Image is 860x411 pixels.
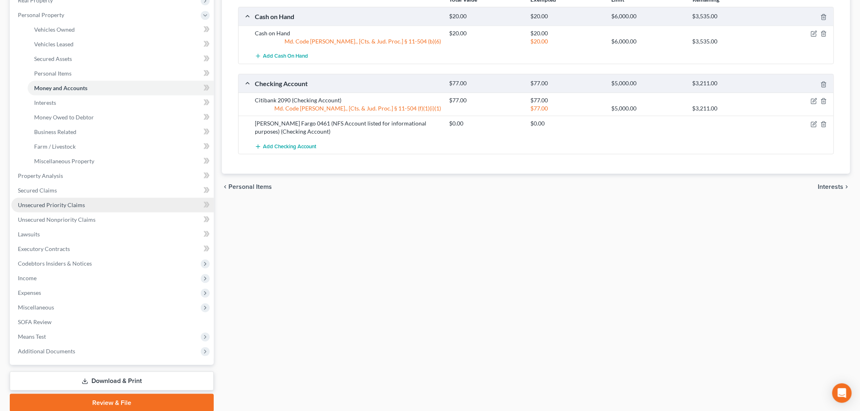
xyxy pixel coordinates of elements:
[34,84,87,91] span: Money and Accounts
[34,158,94,164] span: Miscellaneous Property
[688,37,769,45] div: $3,535.00
[251,37,445,45] div: Md. Code [PERSON_NAME]., [Cts. & Jud. Proc.] § 11-504 (b)(6)
[28,66,214,81] a: Personal Items
[222,184,228,190] i: chevron_left
[844,184,850,190] i: chevron_right
[263,53,308,60] span: Add Cash on Hand
[28,154,214,169] a: Miscellaneous Property
[608,37,688,45] div: $6,000.00
[11,183,214,198] a: Secured Claims
[28,110,214,125] a: Money Owed to Debtor
[222,184,272,190] button: chevron_left Personal Items
[28,139,214,154] a: Farm / Livestock
[28,125,214,139] a: Business Related
[263,143,316,150] span: Add Checking Account
[34,26,75,33] span: Vehicles Owned
[34,99,56,106] span: Interests
[18,275,37,281] span: Income
[18,216,96,223] span: Unsecured Nonpriority Claims
[688,13,769,20] div: $3,535.00
[28,37,214,52] a: Vehicles Leased
[18,231,40,238] span: Lawsuits
[255,49,308,64] button: Add Cash on Hand
[18,289,41,296] span: Expenses
[28,81,214,95] a: Money and Accounts
[28,52,214,66] a: Secured Assets
[445,80,526,87] div: $77.00
[526,13,607,20] div: $20.00
[18,245,70,252] span: Executory Contracts
[688,104,769,112] div: $3,211.00
[11,198,214,212] a: Unsecured Priority Claims
[18,333,46,340] span: Means Test
[251,29,445,37] div: Cash on Hand
[445,119,526,128] div: $0.00
[11,242,214,256] a: Executory Contracts
[526,29,607,37] div: $20.00
[10,372,214,391] a: Download & Print
[445,29,526,37] div: $20.00
[251,119,445,136] div: [PERSON_NAME] Fargo 0461 (NFS Account listed for informational purposes) (Checking Account)
[34,143,76,150] span: Farm / Livestock
[18,260,92,267] span: Codebtors Insiders & Notices
[11,227,214,242] a: Lawsuits
[34,41,74,48] span: Vehicles Leased
[526,119,607,128] div: $0.00
[251,79,445,88] div: Checking Account
[445,96,526,104] div: $77.00
[526,104,607,112] div: $77.00
[18,11,64,18] span: Personal Property
[526,80,607,87] div: $77.00
[445,13,526,20] div: $20.00
[526,96,607,104] div: $77.00
[818,184,844,190] span: Interests
[11,315,214,329] a: SOFA Review
[28,95,214,110] a: Interests
[18,304,54,311] span: Miscellaneous
[251,96,445,104] div: Citibank 2090 (Checking Account)
[526,37,607,45] div: $20.00
[251,104,445,112] div: Md. Code [PERSON_NAME]., [Cts. & Jud. Proc.] § 11-504 (f)(1)(i)(1)
[18,172,63,179] span: Property Analysis
[34,114,94,121] span: Money Owed to Debtor
[34,55,72,62] span: Secured Assets
[228,184,272,190] span: Personal Items
[18,187,57,194] span: Secured Claims
[11,169,214,183] a: Property Analysis
[688,80,769,87] div: $3,211.00
[608,80,688,87] div: $5,000.00
[11,212,214,227] a: Unsecured Nonpriority Claims
[18,348,75,355] span: Additional Documents
[818,184,850,190] button: Interests chevron_right
[608,13,688,20] div: $6,000.00
[34,128,76,135] span: Business Related
[28,22,214,37] a: Vehicles Owned
[832,383,852,403] div: Open Intercom Messenger
[18,201,85,208] span: Unsecured Priority Claims
[255,139,316,154] button: Add Checking Account
[251,12,445,21] div: Cash on Hand
[34,70,72,77] span: Personal Items
[608,104,688,112] div: $5,000.00
[18,318,52,325] span: SOFA Review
